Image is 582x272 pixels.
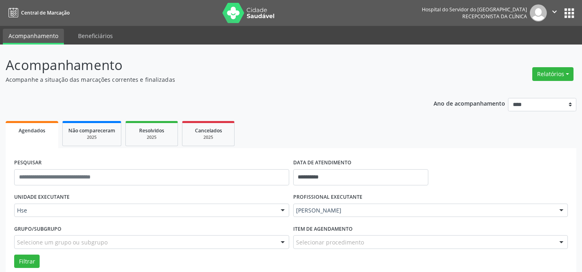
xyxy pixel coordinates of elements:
span: Cancelados [195,127,222,134]
div: 2025 [131,134,172,140]
img: img [530,4,547,21]
span: Não compareceram [68,127,115,134]
span: Agendados [19,127,45,134]
i:  [550,7,559,16]
span: Resolvidos [139,127,164,134]
label: Item de agendamento [293,223,353,235]
button: Relatórios [532,67,574,81]
span: Recepcionista da clínica [462,13,527,20]
a: Central de Marcação [6,6,70,19]
span: Hse [17,206,273,215]
span: [PERSON_NAME] [296,206,552,215]
p: Acompanhe a situação das marcações correntes e finalizadas [6,75,405,84]
label: UNIDADE EXECUTANTE [14,191,70,204]
div: 2025 [68,134,115,140]
div: Hospital do Servidor do [GEOGRAPHIC_DATA] [422,6,527,13]
label: PROFISSIONAL EXECUTANTE [293,191,362,204]
label: PESQUISAR [14,157,42,169]
p: Ano de acompanhamento [434,98,505,108]
label: Grupo/Subgrupo [14,223,61,235]
button:  [547,4,562,21]
a: Acompanhamento [3,29,64,45]
div: 2025 [188,134,229,140]
span: Central de Marcação [21,9,70,16]
button: apps [562,6,576,20]
span: Selecione um grupo ou subgrupo [17,238,108,246]
p: Acompanhamento [6,55,405,75]
label: DATA DE ATENDIMENTO [293,157,351,169]
a: Beneficiários [72,29,119,43]
button: Filtrar [14,255,40,268]
span: Selecionar procedimento [296,238,364,246]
